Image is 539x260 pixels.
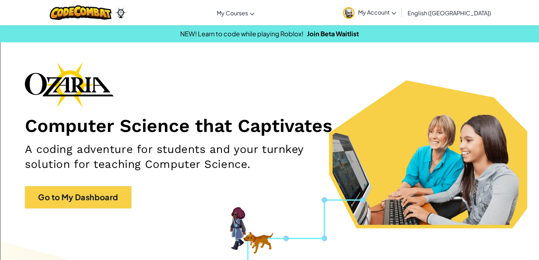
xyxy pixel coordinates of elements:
span: English ([GEOGRAPHIC_DATA]) [408,9,491,17]
img: Ozaria branding logo [25,62,114,107]
span: NEW! Learn to code while playing Roblox! [180,30,303,38]
span: My Courses [217,9,248,17]
a: My Courses [213,3,258,22]
h2: A coding adventure for students and your turnkey solution for teaching Computer Science. [25,142,353,172]
img: avatar [343,7,355,19]
img: CodeCombat logo [50,5,112,20]
a: Join Beta Waitlist [307,30,359,38]
a: Go to My Dashboard [25,186,131,208]
span: My Account [358,9,396,16]
a: English ([GEOGRAPHIC_DATA]) [404,3,495,22]
a: My Account [339,1,400,24]
img: Ozaria [115,7,126,18]
h1: Computer Science that Captivates [25,115,514,137]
